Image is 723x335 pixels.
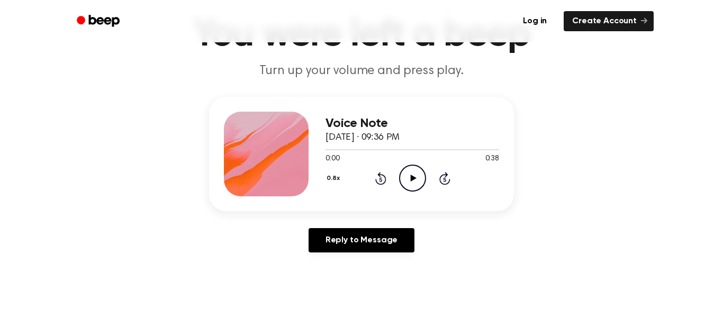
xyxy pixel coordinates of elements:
span: 0:00 [326,153,339,165]
a: Log in [512,9,557,33]
span: [DATE] · 09:36 PM [326,133,400,142]
button: 0.8x [326,169,344,187]
a: Reply to Message [309,228,414,252]
p: Turn up your volume and press play. [158,62,565,80]
span: 0:38 [485,153,499,165]
a: Create Account [564,11,654,31]
a: Beep [69,11,129,32]
h3: Voice Note [326,116,499,131]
